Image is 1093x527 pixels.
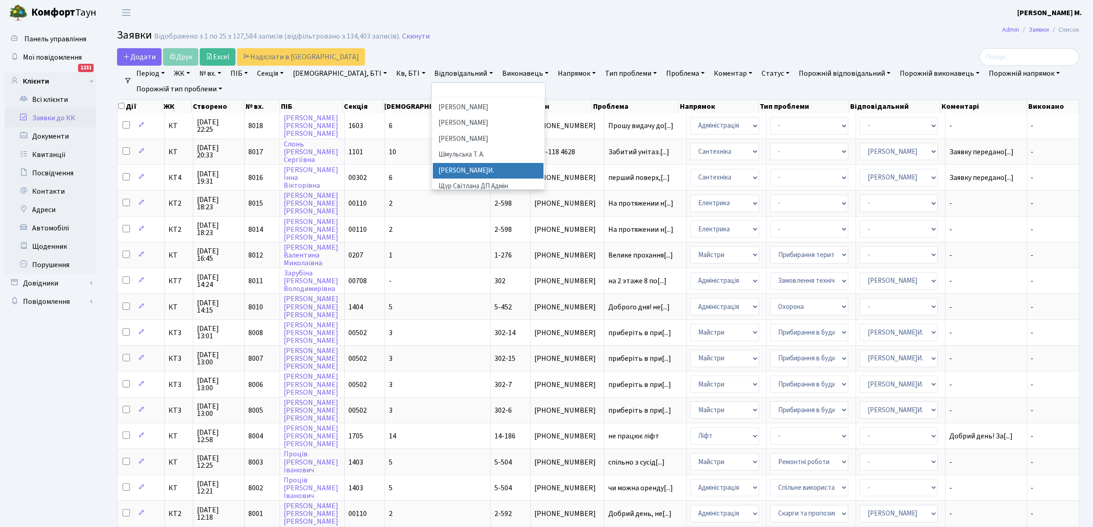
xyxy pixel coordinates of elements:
[168,252,189,259] span: КТ
[608,432,683,440] span: не працює ліфт
[1027,100,1079,113] th: Виконано
[1031,121,1034,131] span: -
[133,66,168,81] a: Період
[534,381,600,388] span: [PHONE_NUMBER]
[248,250,263,260] span: 8012
[608,121,673,131] span: Прошу видачу до[...]
[248,224,263,235] span: 8014
[608,198,673,208] span: На протяжении н[...]
[949,173,1014,183] span: Заявку передано[...]
[348,198,367,208] span: 00110
[431,66,497,81] a: Відповідальний
[433,131,544,147] li: [PERSON_NAME]
[200,48,235,66] a: Excel
[284,423,338,449] a: [PERSON_NAME][PERSON_NAME][PERSON_NAME]
[5,292,96,311] a: Повідомлення
[534,329,600,336] span: [PHONE_NUMBER]
[608,353,671,364] span: приберіть в при[...]
[433,163,544,179] li: [PERSON_NAME]И.
[170,66,194,81] a: ЖК
[197,274,241,288] span: [DATE] 14:24
[284,139,338,165] a: Слонь[PERSON_NAME]Сергіївна
[679,100,759,113] th: Напрямок
[494,224,512,235] span: 2-598
[608,173,670,183] span: перший поверх,[...]
[849,100,941,113] th: Відповідальний
[1031,147,1034,157] span: -
[248,483,263,493] span: 8002
[248,147,263,157] span: 8017
[494,302,512,312] span: 5-452
[133,81,226,97] a: Порожній тип проблеми
[662,66,708,81] a: Проблема
[710,66,756,81] a: Коментар
[197,325,241,340] span: [DATE] 13:01
[534,484,600,492] span: [PHONE_NUMBER]
[758,66,793,81] a: Статус
[248,353,263,364] span: 8007
[494,431,516,441] span: 14-186
[5,146,96,164] a: Квитанції
[592,100,679,113] th: Проблема
[348,353,367,364] span: 00502
[1031,457,1034,467] span: -
[949,431,1013,441] span: Добрий день! За[...]
[24,34,86,44] span: Панель управління
[433,179,544,195] li: Щур Світлана ДП Адмін
[494,380,512,390] span: 302-7
[197,299,241,314] span: [DATE] 14:15
[1031,173,1034,183] span: -
[168,303,189,311] span: КТ
[608,483,673,493] span: чи можна оренду[...]
[197,247,241,262] span: [DATE] 16:45
[494,509,512,519] span: 2-592
[534,510,600,517] span: [PHONE_NUMBER]
[494,276,505,286] span: 302
[896,66,983,81] a: Порожній виконавець
[389,121,392,131] span: 6
[123,52,156,62] span: Додати
[608,457,665,467] span: спільно з сусід[...]
[168,226,189,233] span: КТ2
[534,226,600,233] span: [PHONE_NUMBER]
[1031,509,1034,519] span: -
[5,127,96,146] a: Документи
[348,224,367,235] span: 00110
[197,403,241,417] span: [DATE] 13:00
[117,48,162,66] a: Додати
[985,66,1064,81] a: Порожній напрямок
[534,174,600,181] span: [PHONE_NUMBER]
[402,32,430,41] a: Скинути
[988,20,1093,39] nav: breadcrumb
[5,109,96,127] a: Заявки до КК
[949,226,1023,233] span: -
[284,268,338,294] a: Зарубіна[PERSON_NAME]Володимирівна
[253,66,287,81] a: Секція
[389,276,392,286] span: -
[348,147,363,157] span: 1101
[284,165,338,191] a: [PERSON_NAME]ІннаВікторівна
[608,380,671,390] span: приберіть в при[...]
[534,459,600,466] span: [PHONE_NUMBER]
[5,90,96,109] a: Всі клієнти
[196,66,225,81] a: № вх.
[389,431,396,441] span: 14
[168,355,189,362] span: КТ3
[284,320,338,346] a: [PERSON_NAME][PERSON_NAME][PERSON_NAME]
[168,381,189,388] span: КТ3
[949,484,1023,492] span: -
[5,201,96,219] a: Адреси
[248,380,263,390] span: 8006
[554,66,600,81] a: Напрямок
[941,100,1027,113] th: Коментарі
[534,432,600,440] span: [PHONE_NUMBER]
[1017,8,1082,18] b: [PERSON_NAME] М.
[5,182,96,201] a: Контакти
[608,147,669,157] span: Забитий унітаз.[...]
[192,100,245,113] th: Створено
[949,277,1023,285] span: -
[284,113,338,139] a: [PERSON_NAME][PERSON_NAME][PERSON_NAME]
[117,27,152,43] span: Заявки
[245,100,280,113] th: № вх.
[197,170,241,185] span: [DATE] 19:31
